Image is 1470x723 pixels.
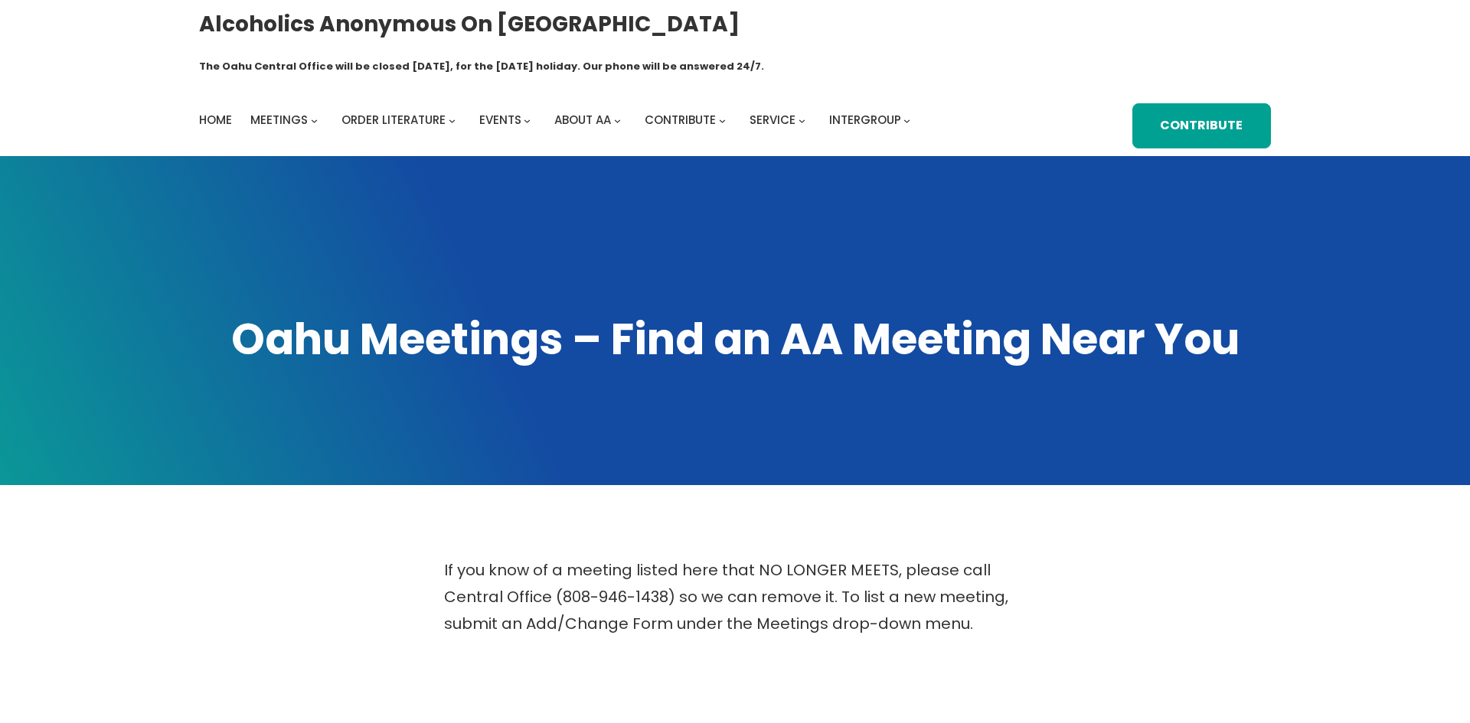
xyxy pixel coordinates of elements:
a: About AA [554,109,611,131]
span: About AA [554,112,611,128]
a: Service [750,109,795,131]
a: Intergroup [829,109,901,131]
a: Contribute [1132,103,1271,148]
p: If you know of a meeting listed here that NO LONGER MEETS, please call Central Office (808-946-14... [444,557,1026,637]
a: Alcoholics Anonymous on [GEOGRAPHIC_DATA] [199,5,740,43]
h1: The Oahu Central Office will be closed [DATE], for the [DATE] holiday. Our phone will be answered... [199,59,764,74]
span: Events [479,112,521,128]
button: Service submenu [799,117,805,124]
nav: Intergroup [199,109,916,131]
button: Events submenu [524,117,531,124]
span: Order Literature [341,112,446,128]
button: Contribute submenu [719,117,726,124]
span: Intergroup [829,112,901,128]
button: Order Literature submenu [449,117,456,124]
h1: Oahu Meetings – Find an AA Meeting Near You [199,311,1271,369]
span: Meetings [250,112,308,128]
a: Events [479,109,521,131]
button: Meetings submenu [311,117,318,124]
a: Home [199,109,232,131]
span: Service [750,112,795,128]
a: Contribute [645,109,716,131]
span: Home [199,112,232,128]
button: About AA submenu [614,117,621,124]
a: Meetings [250,109,308,131]
span: Contribute [645,112,716,128]
button: Intergroup submenu [903,117,910,124]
